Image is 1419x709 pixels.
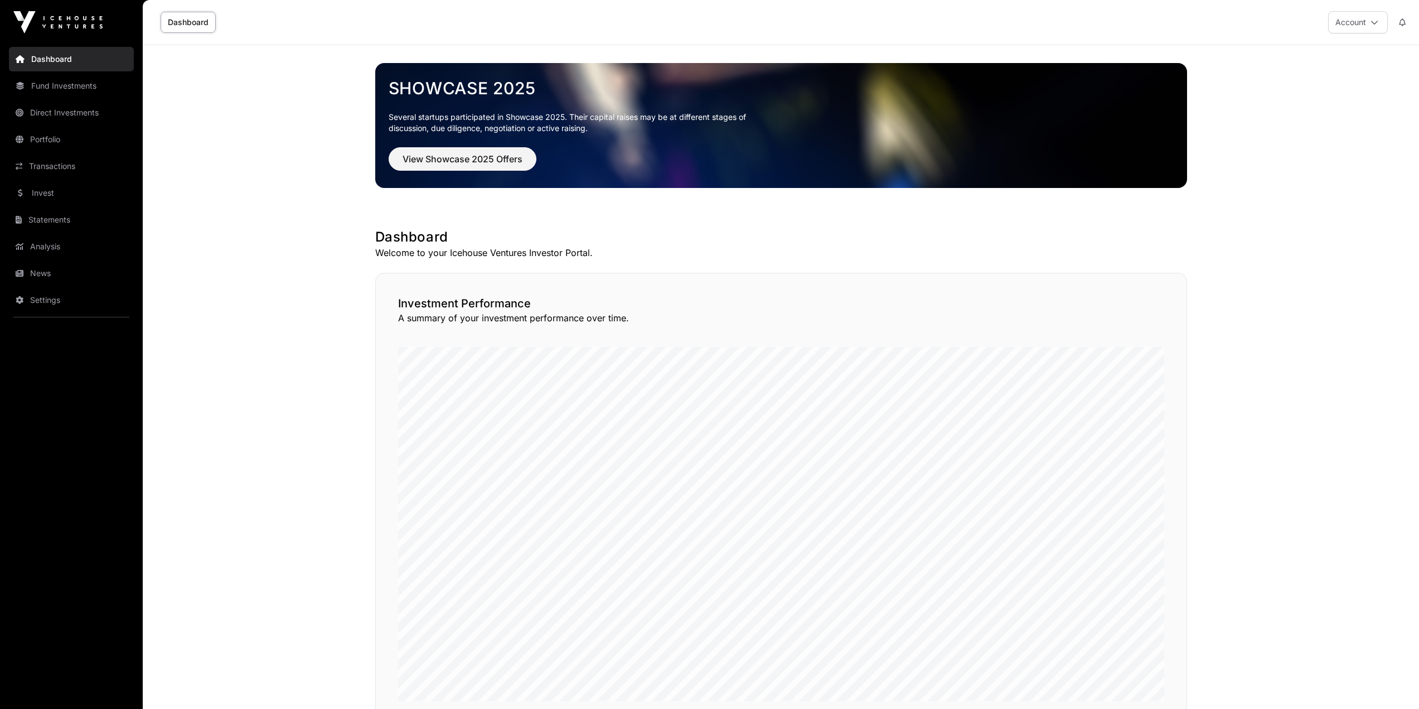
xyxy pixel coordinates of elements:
[398,311,1164,325] p: A summary of your investment performance over time.
[9,100,134,125] a: Direct Investments
[375,246,1187,259] p: Welcome to your Icehouse Ventures Investor Portal.
[9,47,134,71] a: Dashboard
[375,228,1187,246] h1: Dashboard
[13,11,103,33] img: Icehouse Ventures Logo
[9,208,134,232] a: Statements
[389,112,763,134] p: Several startups participated in Showcase 2025. Their capital raises may be at different stages o...
[389,158,536,170] a: View Showcase 2025 Offers
[375,63,1187,188] img: Showcase 2025
[9,261,134,286] a: News
[389,78,1174,98] a: Showcase 2025
[161,12,216,33] a: Dashboard
[9,181,134,205] a: Invest
[389,147,536,171] button: View Showcase 2025 Offers
[1328,11,1388,33] button: Account
[9,127,134,152] a: Portfolio
[9,234,134,259] a: Analysis
[9,74,134,98] a: Fund Investments
[9,154,134,179] a: Transactions
[9,288,134,312] a: Settings
[398,296,1164,311] h2: Investment Performance
[403,152,522,166] span: View Showcase 2025 Offers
